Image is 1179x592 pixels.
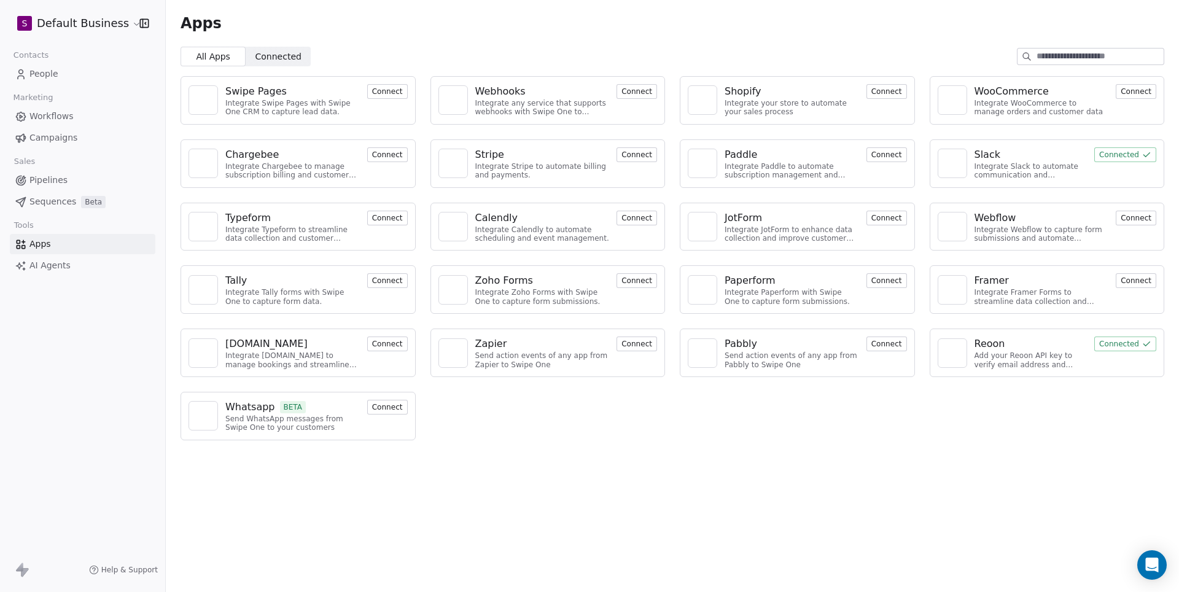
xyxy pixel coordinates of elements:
[367,149,408,160] a: Connect
[225,400,275,415] div: Whatsapp
[444,217,462,236] img: NA
[1116,212,1156,224] a: Connect
[15,13,131,34] button: SDefault Business
[37,15,129,31] span: Default Business
[617,211,657,225] button: Connect
[975,147,1088,162] a: Slack
[943,154,962,173] img: NA
[975,99,1109,117] div: Integrate WooCommerce to manage orders and customer data
[189,149,218,178] a: NA
[725,288,859,306] div: Integrate Paperform with Swipe One to capture form submissions.
[975,211,1016,225] div: Webflow
[725,337,757,351] div: Pabbly
[189,85,218,115] a: NA
[688,338,717,368] a: NA
[8,46,54,64] span: Contacts
[975,225,1109,243] div: Integrate Webflow to capture form submissions and automate customer engagement.
[438,212,468,241] a: NA
[725,147,757,162] div: Paddle
[367,85,408,97] a: Connect
[617,337,657,351] button: Connect
[1116,275,1156,286] a: Connect
[866,84,907,99] button: Connect
[194,281,212,299] img: NA
[943,344,962,362] img: NA
[866,212,907,224] a: Connect
[475,351,610,369] div: Send action events of any app from Zapier to Swipe One
[367,147,408,162] button: Connect
[29,174,68,187] span: Pipelines
[225,84,360,99] a: Swipe Pages
[475,84,610,99] a: Webhooks
[225,337,308,351] div: [DOMAIN_NAME]
[725,273,859,288] a: Paperform
[8,88,58,107] span: Marketing
[693,217,712,236] img: NA
[194,91,212,109] img: NA
[475,147,504,162] div: Stripe
[367,275,408,286] a: Connect
[938,149,967,178] a: NA
[975,337,1088,351] a: Reoon
[475,211,518,225] div: Calendly
[444,344,462,362] img: NA
[81,196,106,208] span: Beta
[725,337,859,351] a: Pabbly
[1116,211,1156,225] button: Connect
[1137,550,1167,580] div: Open Intercom Messenger
[225,147,279,162] div: Chargebee
[475,337,610,351] a: Zapier
[475,211,610,225] a: Calendly
[475,99,610,117] div: Integrate any service that supports webhooks with Swipe One to capture and automate data workflows.
[181,14,222,33] span: Apps
[975,84,1049,99] div: WooCommerce
[438,149,468,178] a: NA
[29,68,58,80] span: People
[475,337,507,351] div: Zapier
[725,99,859,117] div: Integrate your store to automate your sales process
[617,275,657,286] a: Connect
[1116,85,1156,97] a: Connect
[866,85,907,97] a: Connect
[725,211,859,225] a: JotForm
[10,255,155,276] a: AI Agents
[10,106,155,127] a: Workflows
[29,238,51,251] span: Apps
[938,275,967,305] a: NA
[225,351,360,369] div: Integrate [DOMAIN_NAME] to manage bookings and streamline scheduling.
[693,344,712,362] img: NA
[866,275,907,286] a: Connect
[866,337,907,351] button: Connect
[975,273,1009,288] div: Framer
[617,212,657,224] a: Connect
[225,273,247,288] div: Tally
[9,152,41,171] span: Sales
[29,131,77,144] span: Campaigns
[1094,147,1156,162] button: Connected
[367,212,408,224] a: Connect
[194,344,212,362] img: NA
[367,211,408,225] button: Connect
[29,110,74,123] span: Workflows
[617,84,657,99] button: Connect
[280,401,306,413] span: BETA
[189,275,218,305] a: NA
[725,147,859,162] a: Paddle
[225,147,360,162] a: Chargebee
[693,91,712,109] img: NA
[725,84,859,99] a: Shopify
[367,337,408,351] button: Connect
[975,162,1088,180] div: Integrate Slack to automate communication and collaboration.
[975,147,1000,162] div: Slack
[225,273,360,288] a: Tally
[725,351,859,369] div: Send action events of any app from Pabbly to Swipe One
[725,273,776,288] div: Paperform
[225,225,360,243] div: Integrate Typeform to streamline data collection and customer engagement.
[9,216,39,235] span: Tools
[725,211,762,225] div: JotForm
[688,149,717,178] a: NA
[225,400,360,415] a: WhatsappBETA
[194,154,212,173] img: NA
[438,275,468,305] a: NA
[943,91,962,109] img: NA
